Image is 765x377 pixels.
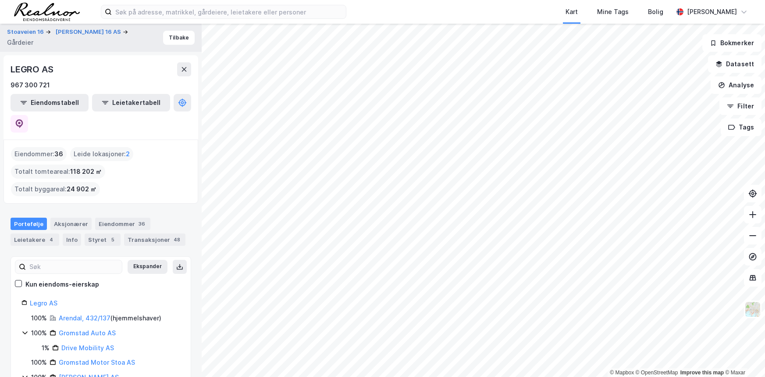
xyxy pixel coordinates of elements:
button: Datasett [708,55,761,73]
a: Improve this map [680,370,724,376]
div: Leietakere [11,233,59,246]
a: Mapbox [610,370,634,376]
div: Mine Tags [597,7,629,17]
div: Eiendommer [95,218,150,230]
div: 100% [31,357,47,368]
div: Bolig [648,7,663,17]
input: Søk på adresse, matrikkel, gårdeiere, leietakere eller personer [112,5,346,18]
div: 100% [31,328,47,338]
span: 2 [126,149,130,159]
input: Søk [26,260,122,273]
button: Bokmerker [702,34,761,52]
a: Gromstad Motor Stoa AS [59,359,135,366]
div: Kart [566,7,578,17]
a: Arendal, 432/137 [59,314,110,322]
div: Totalt byggareal : [11,182,100,196]
button: Ekspander [128,260,167,274]
a: Gromstad Auto AS [59,329,116,337]
div: 4 [47,235,56,244]
div: Aksjonærer [50,218,92,230]
iframe: Chat Widget [721,335,765,377]
button: Eiendomstabell [11,94,89,111]
div: ( hjemmelshaver ) [59,313,161,323]
div: Leide lokasjoner : [70,147,133,161]
div: LEGRO AS [11,62,55,76]
span: 36 [54,149,63,159]
a: Drive Mobility AS [61,344,114,352]
button: Leietakertabell [92,94,170,111]
div: [PERSON_NAME] [687,7,737,17]
button: Analyse [711,76,761,94]
div: Eiendommer : [11,147,67,161]
div: 100% [31,313,47,323]
button: Tags [721,118,761,136]
a: OpenStreetMap [636,370,678,376]
div: 5 [108,235,117,244]
a: Legro AS [30,299,57,307]
button: Stoaveien 16 [7,28,46,36]
div: 36 [137,219,147,228]
div: 1% [42,343,50,353]
button: Filter [719,97,761,115]
div: Portefølje [11,218,47,230]
div: Kontrollprogram for chat [721,335,765,377]
span: 24 902 ㎡ [67,184,96,194]
div: Gårdeier [7,37,33,48]
div: 48 [172,235,182,244]
div: Totalt tomteareal : [11,165,105,179]
img: Z [744,301,761,318]
div: 967 300 721 [11,80,50,90]
div: Styret [85,233,121,246]
button: Tilbake [163,31,195,45]
img: realnor-logo.934646d98de889bb5806.png [14,3,80,21]
button: [PERSON_NAME] 16 AS [56,28,123,36]
div: Info [63,233,81,246]
div: Transaksjoner [124,233,185,246]
span: 118 202 ㎡ [70,166,102,177]
div: Kun eiendoms-eierskap [25,279,99,290]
